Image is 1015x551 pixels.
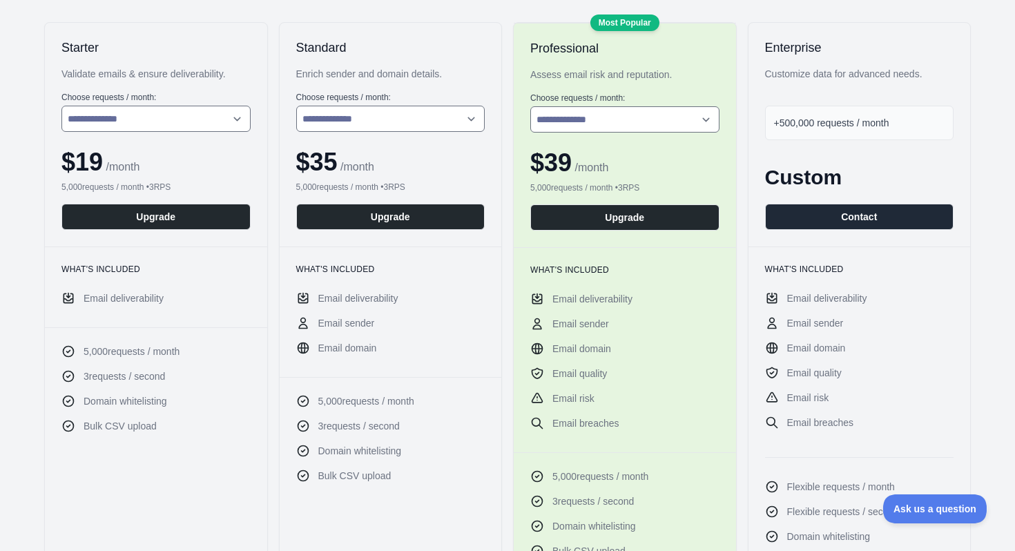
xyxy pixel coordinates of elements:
[318,291,398,305] span: Email deliverability
[787,291,867,305] span: Email deliverability
[530,264,719,275] h3: What's included
[296,264,485,275] h3: What's included
[765,264,954,275] h3: What's included
[883,494,987,523] iframe: Toggle Customer Support
[787,316,844,330] span: Email sender
[552,292,632,306] span: Email deliverability
[552,317,609,331] span: Email sender
[318,316,375,330] span: Email sender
